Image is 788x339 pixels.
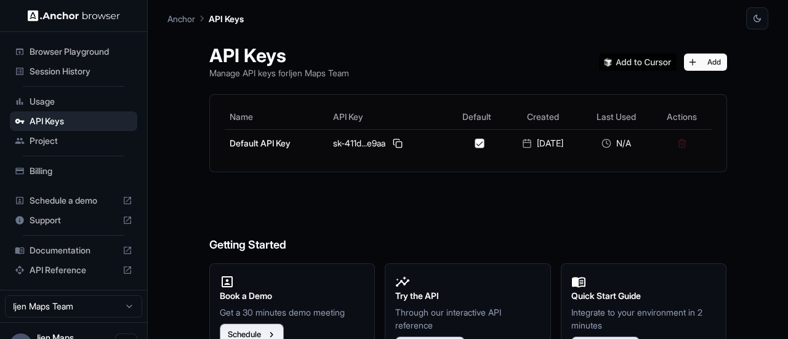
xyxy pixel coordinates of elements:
div: Support [10,210,137,230]
p: API Keys [209,12,244,25]
h1: API Keys [209,44,349,66]
h2: Book a Demo [220,289,365,303]
div: Project [10,131,137,151]
span: Documentation [30,244,118,257]
span: Schedule a demo [30,194,118,207]
h2: Try the API [395,289,541,303]
p: Integrate to your environment in 2 minutes [571,306,717,332]
span: Support [30,214,118,226]
div: API Keys [10,111,137,131]
div: Documentation [10,241,137,260]
span: Browser Playground [30,46,132,58]
th: Actions [653,105,711,129]
img: Anchor Logo [28,10,120,22]
nav: breadcrumb [167,12,244,25]
th: Default [448,105,505,129]
p: Manage API keys for Ijen Maps Team [209,66,349,79]
div: [DATE] [510,137,576,150]
div: Schedule a demo [10,191,137,210]
div: Usage [10,92,137,111]
th: Name [225,105,329,129]
img: Add anchorbrowser MCP server to Cursor [599,54,677,71]
td: Default API Key [225,129,329,157]
p: Through our interactive API reference [395,306,541,332]
span: Session History [30,65,132,78]
div: N/A [585,137,648,150]
span: API Reference [30,264,118,276]
span: Billing [30,165,132,177]
div: Billing [10,161,137,181]
span: Usage [30,95,132,108]
span: Project [30,135,132,147]
h2: Quick Start Guide [571,289,717,303]
button: Copy API key [390,136,405,151]
div: API Reference [10,260,137,280]
h6: Getting Started [209,187,727,254]
th: Last Used [581,105,653,129]
th: API Key [328,105,448,129]
div: Session History [10,62,137,81]
p: Anchor [167,12,195,25]
button: Add [684,54,727,71]
span: API Keys [30,115,132,127]
p: Get a 30 minutes demo meeting [220,306,365,319]
th: Created [505,105,581,129]
div: sk-411d...e9aa [333,136,443,151]
div: Browser Playground [10,42,137,62]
